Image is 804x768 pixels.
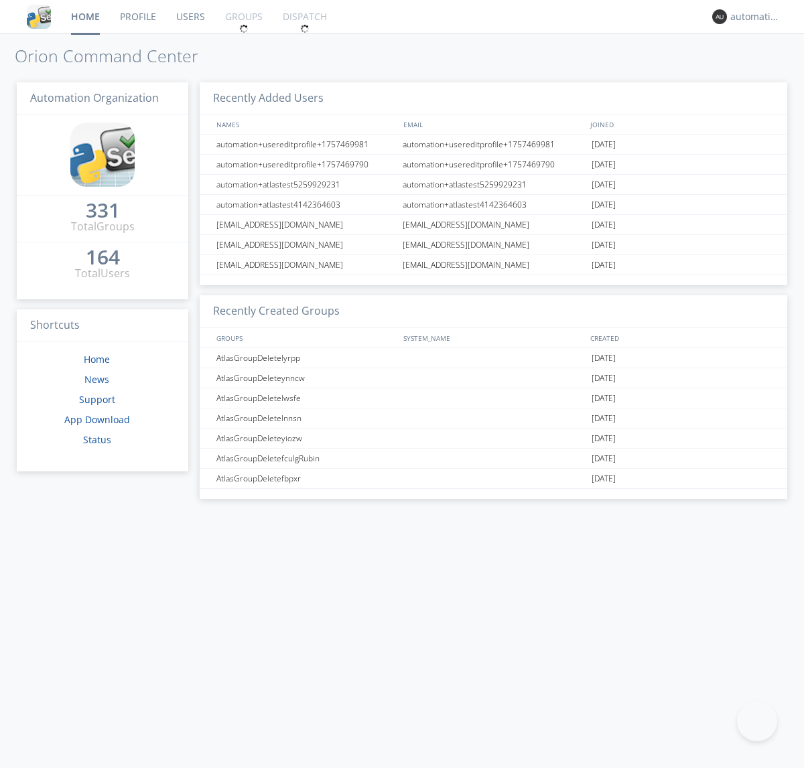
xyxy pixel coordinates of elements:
a: AtlasGroupDeletefbpxr[DATE] [200,469,787,489]
div: automation+usereditprofile+1757469981 [213,135,399,154]
div: [EMAIL_ADDRESS][DOMAIN_NAME] [399,235,588,254]
span: [DATE] [592,155,616,175]
span: [DATE] [592,135,616,155]
div: automation+atlastest4142364603 [399,195,588,214]
div: automation+atlastest4142364603 [213,195,399,214]
div: 164 [86,250,120,264]
a: News [84,373,109,386]
div: EMAIL [400,114,587,134]
div: GROUPS [213,328,397,348]
span: [DATE] [592,469,616,489]
a: [EMAIL_ADDRESS][DOMAIN_NAME][EMAIL_ADDRESS][DOMAIN_NAME][DATE] [200,235,787,255]
img: spin.svg [239,24,249,33]
div: Total Groups [71,219,135,234]
a: AtlasGroupDeletelyrpp[DATE] [200,348,787,368]
a: App Download [64,413,130,426]
span: [DATE] [592,215,616,235]
a: [EMAIL_ADDRESS][DOMAIN_NAME][EMAIL_ADDRESS][DOMAIN_NAME][DATE] [200,255,787,275]
div: automation+usereditprofile+1757469981 [399,135,588,154]
div: NAMES [213,114,397,134]
div: [EMAIL_ADDRESS][DOMAIN_NAME] [399,215,588,234]
a: AtlasGroupDeletefculgRubin[DATE] [200,449,787,469]
span: [DATE] [592,255,616,275]
div: [EMAIL_ADDRESS][DOMAIN_NAME] [213,255,399,275]
a: automation+usereditprofile+1757469981automation+usereditprofile+1757469981[DATE] [200,135,787,155]
div: automation+atlastest5259929231 [399,175,588,194]
div: AtlasGroupDeleteynncw [213,368,399,388]
img: 373638.png [712,9,727,24]
a: Status [83,433,111,446]
div: SYSTEM_NAME [400,328,587,348]
span: [DATE] [592,429,616,449]
a: AtlasGroupDeleteyiozw[DATE] [200,429,787,449]
div: [EMAIL_ADDRESS][DOMAIN_NAME] [213,235,399,254]
a: 331 [86,204,120,219]
img: cddb5a64eb264b2086981ab96f4c1ba7 [27,5,51,29]
div: AtlasGroupDeletefbpxr [213,469,399,488]
div: 331 [86,204,120,217]
img: cddb5a64eb264b2086981ab96f4c1ba7 [70,123,135,187]
span: [DATE] [592,235,616,255]
div: automation+atlas0011 [730,10,781,23]
a: 164 [86,250,120,266]
div: automation+atlastest5259929231 [213,175,399,194]
a: automation+atlastest4142364603automation+atlastest4142364603[DATE] [200,195,787,215]
h3: Recently Added Users [200,82,787,115]
div: AtlasGroupDeletelnnsn [213,408,399,428]
div: AtlasGroupDeletelwsfe [213,388,399,408]
span: [DATE] [592,195,616,215]
img: spin.svg [300,24,310,33]
a: Home [84,353,110,366]
a: AtlasGroupDeleteynncw[DATE] [200,368,787,388]
span: [DATE] [592,348,616,368]
h3: Recently Created Groups [200,295,787,328]
a: automation+usereditprofile+1757469790automation+usereditprofile+1757469790[DATE] [200,155,787,175]
div: automation+usereditprofile+1757469790 [213,155,399,174]
span: [DATE] [592,408,616,429]
span: Automation Organization [30,90,159,105]
a: automation+atlastest5259929231automation+atlastest5259929231[DATE] [200,175,787,195]
span: [DATE] [592,368,616,388]
span: [DATE] [592,175,616,195]
div: JOINED [587,114,775,134]
span: [DATE] [592,449,616,469]
div: [EMAIL_ADDRESS][DOMAIN_NAME] [213,215,399,234]
a: AtlasGroupDeletelwsfe[DATE] [200,388,787,408]
a: AtlasGroupDeletelnnsn[DATE] [200,408,787,429]
h3: Shortcuts [17,309,188,342]
div: automation+usereditprofile+1757469790 [399,155,588,174]
span: [DATE] [592,388,616,408]
div: AtlasGroupDeletelyrpp [213,348,399,368]
div: CREATED [587,328,775,348]
div: Total Users [75,266,130,281]
div: AtlasGroupDeletefculgRubin [213,449,399,468]
div: [EMAIL_ADDRESS][DOMAIN_NAME] [399,255,588,275]
iframe: Toggle Customer Support [737,701,777,741]
a: [EMAIL_ADDRESS][DOMAIN_NAME][EMAIL_ADDRESS][DOMAIN_NAME][DATE] [200,215,787,235]
div: AtlasGroupDeleteyiozw [213,429,399,448]
a: Support [79,393,115,406]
